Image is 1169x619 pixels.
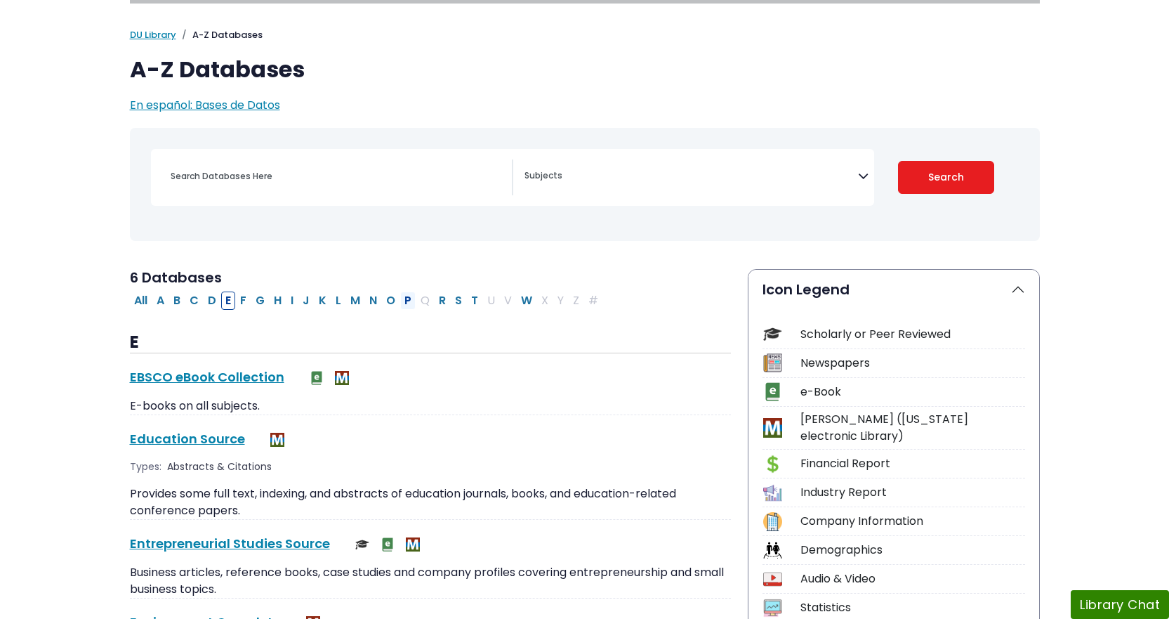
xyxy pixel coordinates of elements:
img: MeL (Michigan electronic Library) [335,371,349,385]
p: Provides some full text, indexing, and abstracts of education journals, books, and education-rela... [130,486,731,519]
textarea: Search [524,171,858,183]
a: EBSCO eBook Collection [130,368,284,386]
button: Filter Results S [451,292,466,310]
button: Filter Results L [331,292,345,310]
button: All [130,292,152,310]
button: Filter Results D [204,292,220,310]
nav: breadcrumb [130,28,1040,42]
img: Icon Audio & Video [763,570,782,589]
button: Icon Legend [748,270,1039,309]
button: Filter Results F [236,292,251,310]
img: Icon Company Information [763,512,782,531]
p: Business articles, reference books, case studies and company profiles covering entrepreneurship a... [130,564,731,598]
button: Filter Results K [315,292,331,310]
button: Filter Results T [467,292,482,310]
div: Newspapers [800,355,1025,372]
div: Audio & Video [800,571,1025,587]
span: Types: [130,460,161,474]
button: Filter Results M [346,292,364,310]
button: Filter Results R [435,292,450,310]
img: e-Book [310,371,324,385]
img: MeL (Michigan electronic Library) [270,433,284,447]
button: Submit for Search Results [898,161,994,194]
img: Icon Statistics [763,599,782,618]
div: e-Book [800,384,1025,400]
p: E-books on all subjects. [130,398,731,415]
img: Icon Newspapers [763,353,782,372]
button: Filter Results B [169,292,185,310]
button: Filter Results J [298,292,314,310]
div: Alpha-list to filter by first letter of database name [130,292,604,308]
img: Icon Scholarly or Peer Reviewed [763,325,782,344]
button: Filter Results P [400,292,416,310]
button: Filter Results C [185,292,203,310]
img: Icon Demographics [763,541,782,560]
button: Filter Results A [152,292,169,310]
button: Library Chat [1071,590,1169,619]
div: Industry Report [800,484,1025,501]
div: Financial Report [800,455,1025,472]
button: Filter Results G [251,292,269,310]
button: Filter Results I [286,292,298,310]
img: Scholarly or Peer Reviewed [355,537,369,552]
nav: Search filters [130,128,1040,241]
h1: A-Z Databases [130,56,1040,83]
button: Filter Results H [270,292,286,310]
div: Scholarly or Peer Reviewed [800,326,1025,343]
a: DU Library [130,28,176,41]
h3: E [130,332,731,353]
div: Company Information [800,513,1025,530]
button: Filter Results E [221,292,235,310]
a: Education Source [130,430,245,448]
button: Filter Results N [365,292,381,310]
div: Demographics [800,542,1025,559]
div: [PERSON_NAME] ([US_STATE] electronic Library) [800,411,1025,445]
a: En español: Bases de Datos [130,97,280,113]
button: Filter Results O [382,292,399,310]
img: Icon Financial Report [763,455,782,474]
div: Statistics [800,599,1025,616]
img: Icon MeL (Michigan electronic Library) [763,418,782,437]
button: Filter Results W [517,292,536,310]
input: Search database by title or keyword [162,166,512,186]
img: Icon Industry Report [763,483,782,502]
div: Abstracts & Citations [167,460,275,474]
img: e-Book [381,537,395,552]
img: Icon e-Book [763,382,782,401]
span: 6 Databases [130,268,222,287]
a: Entrepreneurial Studies Source [130,535,330,552]
img: MeL (Michigan electronic Library) [406,537,420,552]
li: A-Z Databases [176,28,263,42]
